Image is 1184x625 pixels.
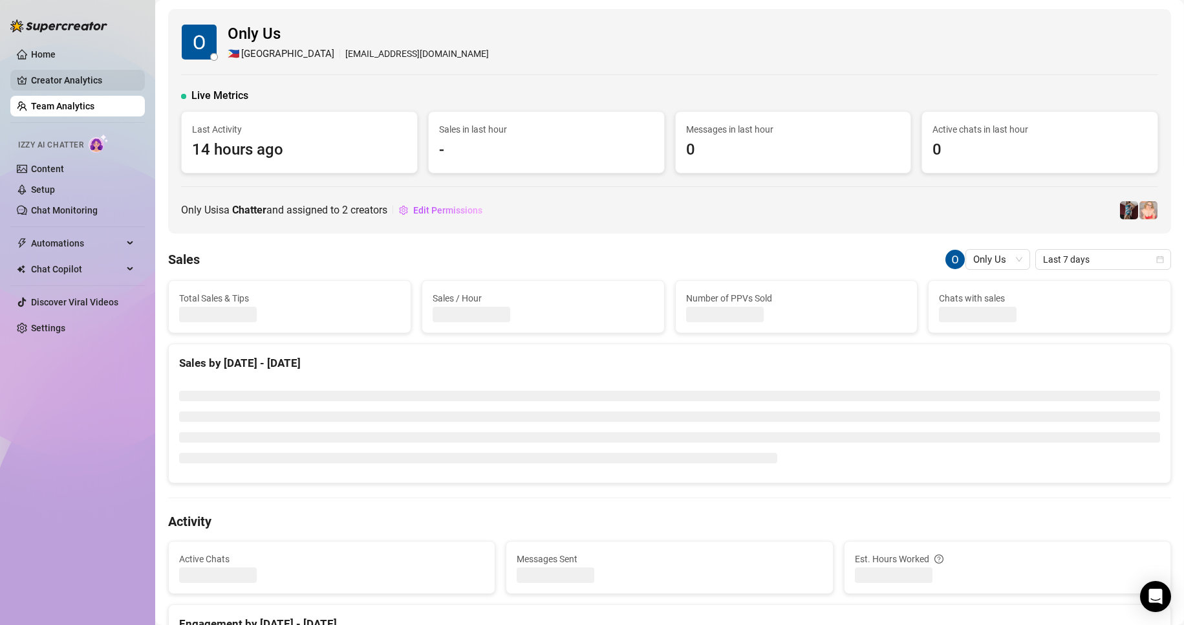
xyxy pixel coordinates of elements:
a: Home [31,49,56,60]
span: Last Activity [192,122,407,137]
span: 14 hours ago [192,138,407,162]
span: 0 [686,138,901,162]
span: setting [399,206,408,215]
span: Edit Permissions [413,205,482,215]
span: [GEOGRAPHIC_DATA] [241,47,334,62]
div: Sales by [DATE] - [DATE] [179,355,1160,372]
a: Setup [31,184,55,195]
button: Edit Permissions [398,200,483,221]
span: Chat Copilot [31,259,123,280]
span: Sales in last hour [439,122,654,137]
span: Messages Sent [517,552,822,566]
img: Only Us [945,250,965,269]
span: Automations [31,233,123,254]
div: Est. Hours Worked [855,552,1160,566]
span: Total Sales & Tips [179,291,400,305]
span: Number of PPVs Sold [686,291,907,305]
span: Last 7 days [1043,250,1163,269]
span: Chats with sales [939,291,1160,305]
span: Live Metrics [191,88,248,104]
span: Active Chats [179,552,484,566]
div: [EMAIL_ADDRESS][DOMAIN_NAME] [228,47,489,62]
span: 🇵🇭 [228,47,240,62]
div: Open Intercom Messenger [1140,581,1171,612]
img: txhotwife84_free [1139,201,1157,219]
span: Izzy AI Chatter [18,139,83,151]
span: Only Us [973,250,1022,269]
img: logo-BBDzfeDw.svg [10,19,107,32]
h4: Activity [168,512,1171,531]
b: Chatter [232,204,266,216]
a: Discover Viral Videos [31,297,118,307]
span: 2 [342,204,348,216]
img: AI Chatter [89,134,109,153]
a: Chat Monitoring [31,205,98,215]
span: 0 [932,138,1147,162]
span: Only Us [228,22,489,47]
span: Active chats in last hour [932,122,1147,137]
span: Only Us is a and assigned to creators [181,202,387,218]
img: txhotwife84 [1120,201,1138,219]
a: Creator Analytics [31,70,135,91]
span: thunderbolt [17,238,27,248]
a: Content [31,164,64,174]
a: Team Analytics [31,101,94,111]
span: Messages in last hour [686,122,901,137]
span: Sales / Hour [433,291,654,305]
img: Only Us [182,25,217,60]
h4: Sales [168,250,200,269]
img: Chat Copilot [17,265,25,274]
a: Settings [31,323,65,333]
span: question-circle [934,552,943,566]
span: calendar [1156,256,1164,263]
span: - [439,138,654,162]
